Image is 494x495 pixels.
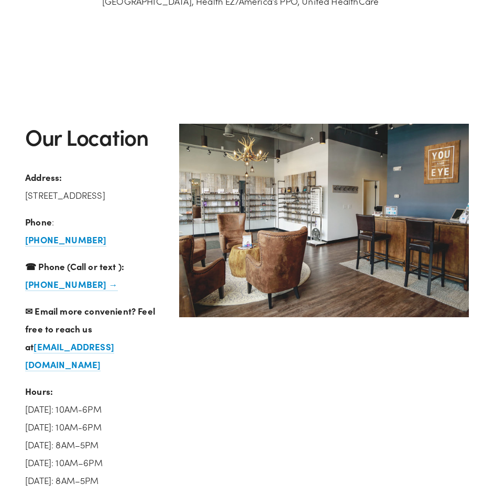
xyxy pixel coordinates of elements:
[25,168,161,204] p: [STREET_ADDRESS]
[25,171,62,183] strong: Address:
[25,340,114,370] strong: [EMAIL_ADDRESS][DOMAIN_NAME]
[25,260,124,272] strong: ☎ Phone (Call or text ):
[25,305,157,352] strong: ✉ Email more convenient? Feel free to reach us at
[25,124,161,150] h2: Our Location
[25,385,53,397] strong: Hours:
[25,233,106,245] strong: [PHONE_NUMBER]
[25,216,52,228] strong: Phone
[25,278,118,291] a: [PHONE_NUMBER] →
[179,124,469,317] img: you-and-eye-front-lobby.jpg
[25,341,114,371] a: [EMAIL_ADDRESS][DOMAIN_NAME]
[25,234,106,246] a: [PHONE_NUMBER]
[25,278,118,290] strong: [PHONE_NUMBER] →
[25,213,161,249] p: :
